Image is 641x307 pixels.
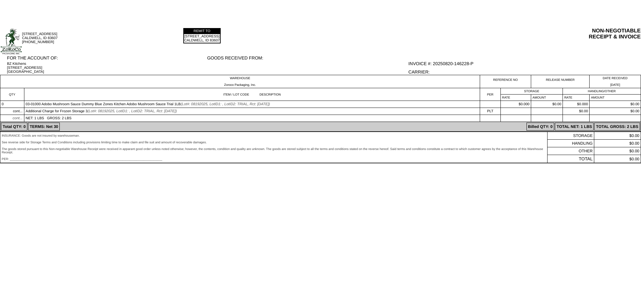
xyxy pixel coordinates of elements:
div: GOODS RECEIVED FROM: [207,55,408,60]
td: WAREHOUSE Zoroco Packaging, Inc. [0,75,480,88]
td: $0.00 [594,155,641,163]
td: $0.00 [594,132,641,140]
td: $0.000 [500,101,531,108]
td: cont... [0,108,24,115]
td: $0.00 [563,108,590,115]
td: HANDLING [547,140,594,147]
td: $0.00 [590,108,641,115]
td: $0.00 [531,101,563,108]
td: $0.00 [590,101,641,108]
td: TOTAL NET: 1 LBS [555,123,594,131]
td: Additional Charge for Frozen Storage 3 [24,108,480,115]
td: REFERENCE NO [480,75,531,88]
td: QTY [0,88,24,101]
td: OTHER [547,147,594,155]
td: ITEM / LOT CODE DESCRIPTION [24,88,480,101]
td: 03-01000 Adobo Mushroom Sauce Dummy Blue Zones Kitchen Adobo Mushroom Sauce Trial 1LB [24,101,480,108]
td: TOTAL [547,155,594,163]
span: (Lot#: 08192025, LotID1: , LotID2: TRIAL, Rct: [DATE]) [181,102,270,106]
td: $0.00 [594,140,641,147]
td: TERMS: Net 30 [28,123,60,131]
td: DATE RECEIVED [DATE] [590,75,641,88]
td: RELEASE NUMBER [531,75,590,88]
td: Total QTY: 0 [1,123,27,131]
div: CARRIER: [408,69,641,74]
td: [STREET_ADDRESS] CALDWELL, ID 83607 [184,34,220,43]
td: $0.00 [594,147,641,155]
td: TOTAL GROSS: 2 LBS [594,123,640,131]
td: PER [480,88,500,101]
td: AMOUNT [531,95,563,101]
span: (Lot#: 08192025, LotID1: , LotID2: TRIAL, Rct: [DATE]) [87,109,177,113]
td: HANDLING/OTHER [563,88,641,95]
div: INSURANCE: Goods are not insured by warehouseman. See reverse side for Storage Terms and Conditio... [2,134,546,161]
div: BZ Kitchens [STREET_ADDRESS] [GEOGRAPHIC_DATA] [7,62,206,74]
div: NON-NEGOTIABLE RECEIPT & INVOICE [376,28,641,40]
span: cont... [13,116,23,120]
td: PLT [480,108,500,115]
div: FOR THE ACCOUNT OF: [7,55,206,60]
td: STORAGE [500,88,563,95]
td: STORAGE [547,132,594,140]
img: logoSmallFull.jpg [0,28,22,55]
td: REMIT TO [184,29,220,33]
td: $0.000 [563,101,590,108]
td: Billed QTY: 0 [526,123,555,131]
td: RATE [500,95,531,101]
td: NET: 1 LBS GROSS: 2 LBS [24,115,480,122]
td: AMOUNT [590,95,641,101]
td: RATE [563,95,590,101]
td: 0 [0,101,24,108]
div: INVOICE #: 20250820-146228-P [408,61,641,66]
